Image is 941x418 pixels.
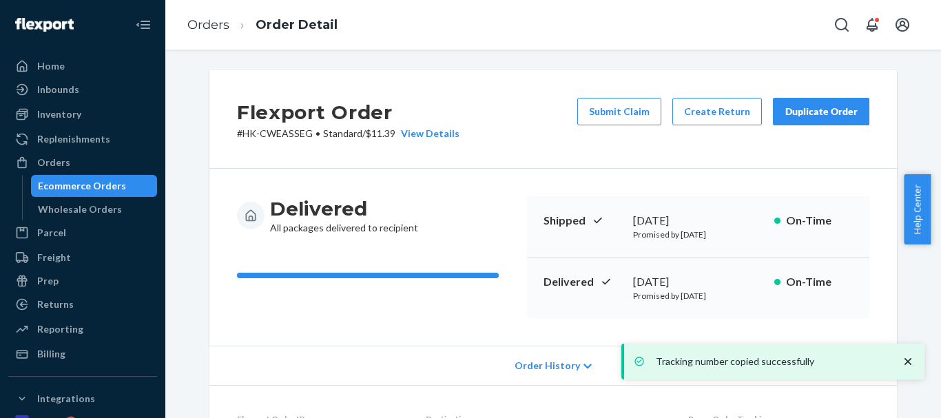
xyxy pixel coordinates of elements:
[15,18,74,32] img: Flexport logo
[8,103,157,125] a: Inventory
[8,128,157,150] a: Replenishments
[904,174,931,244] button: Help Center
[130,11,157,39] button: Close Navigation
[901,355,915,368] svg: close toast
[37,322,83,336] div: Reporting
[8,79,157,101] a: Inbounds
[8,151,157,174] a: Orders
[31,198,158,220] a: Wholesale Orders
[577,98,661,125] button: Submit Claim
[37,59,65,73] div: Home
[37,297,74,311] div: Returns
[31,175,158,197] a: Ecommerce Orders
[8,247,157,269] a: Freight
[672,98,762,125] button: Create Return
[786,213,853,229] p: On-Time
[37,156,70,169] div: Orders
[37,83,79,96] div: Inbounds
[37,251,71,264] div: Freight
[38,179,126,193] div: Ecommerce Orders
[633,290,763,302] p: Promised by [DATE]
[828,11,856,39] button: Open Search Box
[37,274,59,288] div: Prep
[8,293,157,315] a: Returns
[37,132,110,146] div: Replenishments
[8,388,157,410] button: Integrations
[237,98,459,127] h2: Flexport Order
[773,98,869,125] button: Duplicate Order
[270,196,418,235] div: All packages delivered to recipient
[8,222,157,244] a: Parcel
[37,347,65,361] div: Billing
[889,11,916,39] button: Open account menu
[786,274,853,290] p: On-Time
[8,343,157,365] a: Billing
[316,127,320,139] span: •
[8,270,157,292] a: Prep
[633,213,763,229] div: [DATE]
[37,392,95,406] div: Integrations
[544,274,622,290] p: Delivered
[395,127,459,140] button: View Details
[256,17,338,32] a: Order Detail
[187,17,229,32] a: Orders
[544,213,622,229] p: Shipped
[37,107,81,121] div: Inventory
[633,274,763,290] div: [DATE]
[323,127,362,139] span: Standard
[37,226,66,240] div: Parcel
[270,196,418,221] h3: Delivered
[176,5,349,45] ol: breadcrumbs
[515,359,580,373] span: Order History
[38,202,122,216] div: Wholesale Orders
[633,229,763,240] p: Promised by [DATE]
[8,55,157,77] a: Home
[858,11,886,39] button: Open notifications
[656,355,887,368] p: Tracking number copied successfully
[785,105,858,118] div: Duplicate Order
[8,318,157,340] a: Reporting
[237,127,459,140] p: # HK-CWEASSEG / $11.39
